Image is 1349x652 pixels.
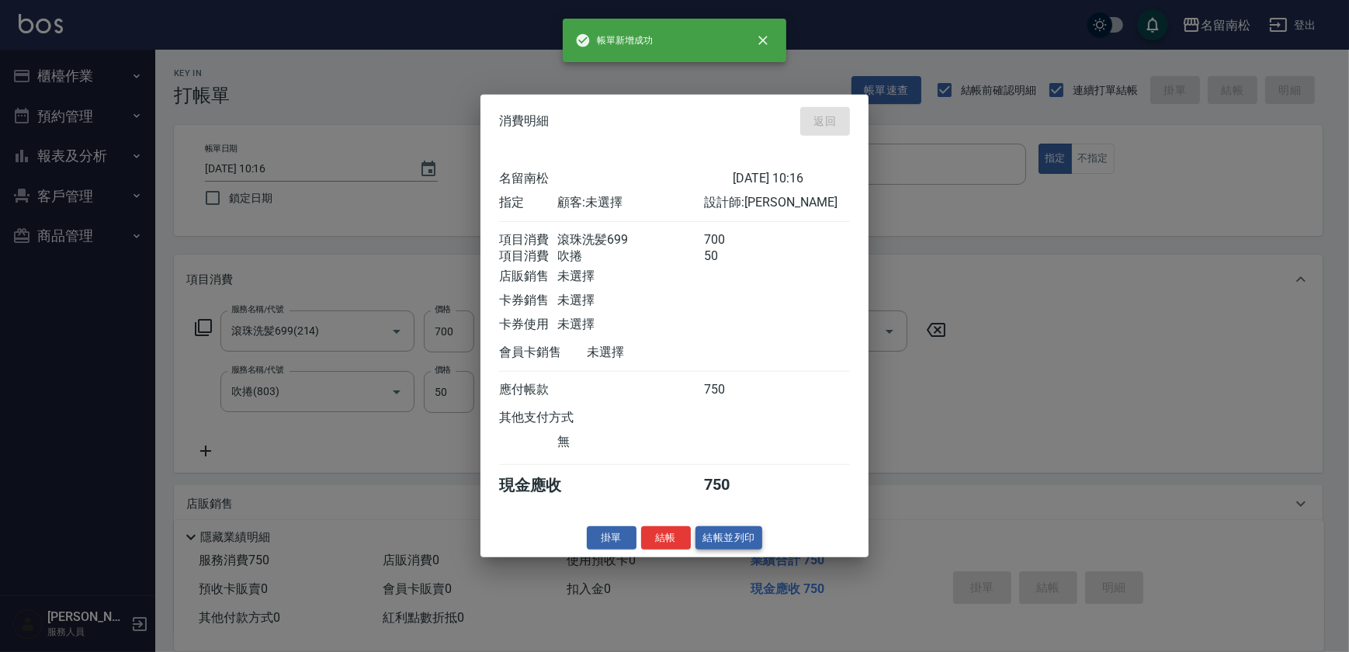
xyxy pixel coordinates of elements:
button: close [746,23,780,57]
div: [DATE] 10:16 [733,170,850,186]
div: 店販銷售 [499,268,557,284]
div: 項目消費 [499,231,557,248]
div: 其他支付方式 [499,409,616,425]
div: 名留南松 [499,170,733,186]
div: 項目消費 [499,248,557,264]
div: 設計師: [PERSON_NAME] [704,194,850,210]
div: 無 [557,433,703,449]
div: 未選擇 [557,268,703,284]
div: 50 [704,248,762,264]
div: 顧客: 未選擇 [557,194,703,210]
div: 滾珠洗髪699 [557,231,703,248]
button: 掛單 [587,525,636,550]
span: 消費明細 [499,113,549,129]
button: 結帳並列印 [695,525,763,550]
div: 750 [704,474,762,495]
div: 應付帳款 [499,381,557,397]
div: 700 [704,231,762,248]
div: 未選擇 [587,344,733,360]
div: 750 [704,381,762,397]
div: 未選擇 [557,316,703,332]
div: 吹捲 [557,248,703,264]
div: 現金應收 [499,474,587,495]
span: 帳單新增成功 [575,33,653,48]
div: 未選擇 [557,292,703,308]
button: 結帳 [641,525,691,550]
div: 指定 [499,194,557,210]
div: 卡券使用 [499,316,557,332]
div: 卡券銷售 [499,292,557,308]
div: 會員卡銷售 [499,344,587,360]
